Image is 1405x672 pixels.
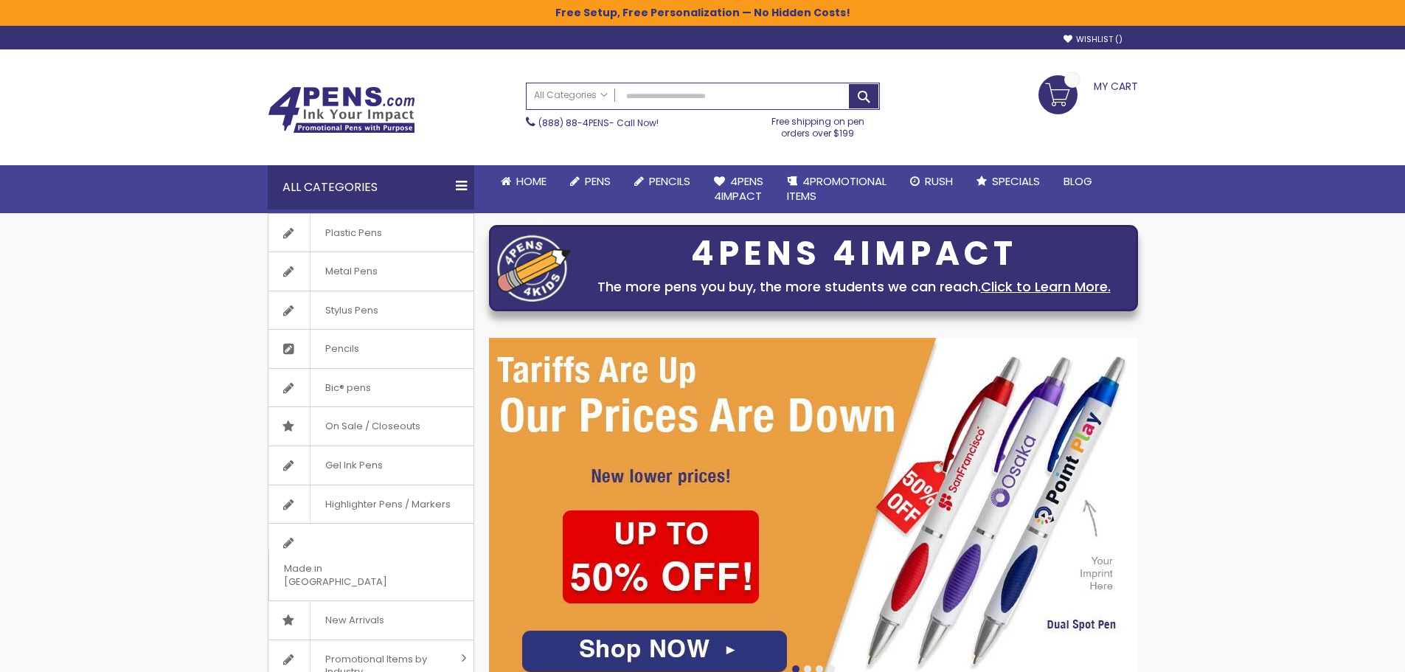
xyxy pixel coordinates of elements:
a: Click to Learn More. [981,277,1111,296]
span: Rush [925,173,953,189]
span: Gel Ink Pens [310,446,398,485]
a: On Sale / Closeouts [268,407,473,446]
img: four_pen_logo.png [497,235,571,302]
span: Metal Pens [310,252,392,291]
a: Highlighter Pens / Markers [268,485,473,524]
div: 4PENS 4IMPACT [578,238,1130,269]
a: Metal Pens [268,252,473,291]
a: Bic® pens [268,369,473,407]
span: Pens [585,173,611,189]
span: Pencils [310,330,374,368]
a: 4Pens4impact [702,165,775,213]
a: Plastic Pens [268,214,473,252]
span: Blog [1064,173,1092,189]
div: Free shipping on pen orders over $199 [756,110,880,139]
a: Gel Ink Pens [268,446,473,485]
a: Pencils [268,330,473,368]
a: New Arrivals [268,601,473,640]
span: New Arrivals [310,601,399,640]
a: Wishlist [1064,34,1123,45]
a: Specials [965,165,1052,198]
div: All Categories [268,165,474,209]
a: Blog [1052,165,1104,198]
span: 4Pens 4impact [714,173,763,204]
a: Stylus Pens [268,291,473,330]
span: Pencils [649,173,690,189]
a: Made in [GEOGRAPHIC_DATA] [268,524,473,600]
span: - Call Now! [538,117,659,129]
div: The more pens you buy, the more students we can reach. [578,277,1130,297]
a: 4PROMOTIONALITEMS [775,165,898,213]
span: All Categories [534,89,608,101]
span: Specials [992,173,1040,189]
a: All Categories [527,83,615,108]
img: 4Pens Custom Pens and Promotional Products [268,86,415,134]
a: (888) 88-4PENS [538,117,609,129]
span: Bic® pens [310,369,386,407]
span: On Sale / Closeouts [310,407,435,446]
span: Highlighter Pens / Markers [310,485,465,524]
span: Stylus Pens [310,291,393,330]
a: Rush [898,165,965,198]
a: Pencils [622,165,702,198]
a: Home [489,165,558,198]
span: 4PROMOTIONAL ITEMS [787,173,887,204]
span: Plastic Pens [310,214,397,252]
span: Made in [GEOGRAPHIC_DATA] [268,550,437,600]
span: Home [516,173,547,189]
a: Pens [558,165,622,198]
